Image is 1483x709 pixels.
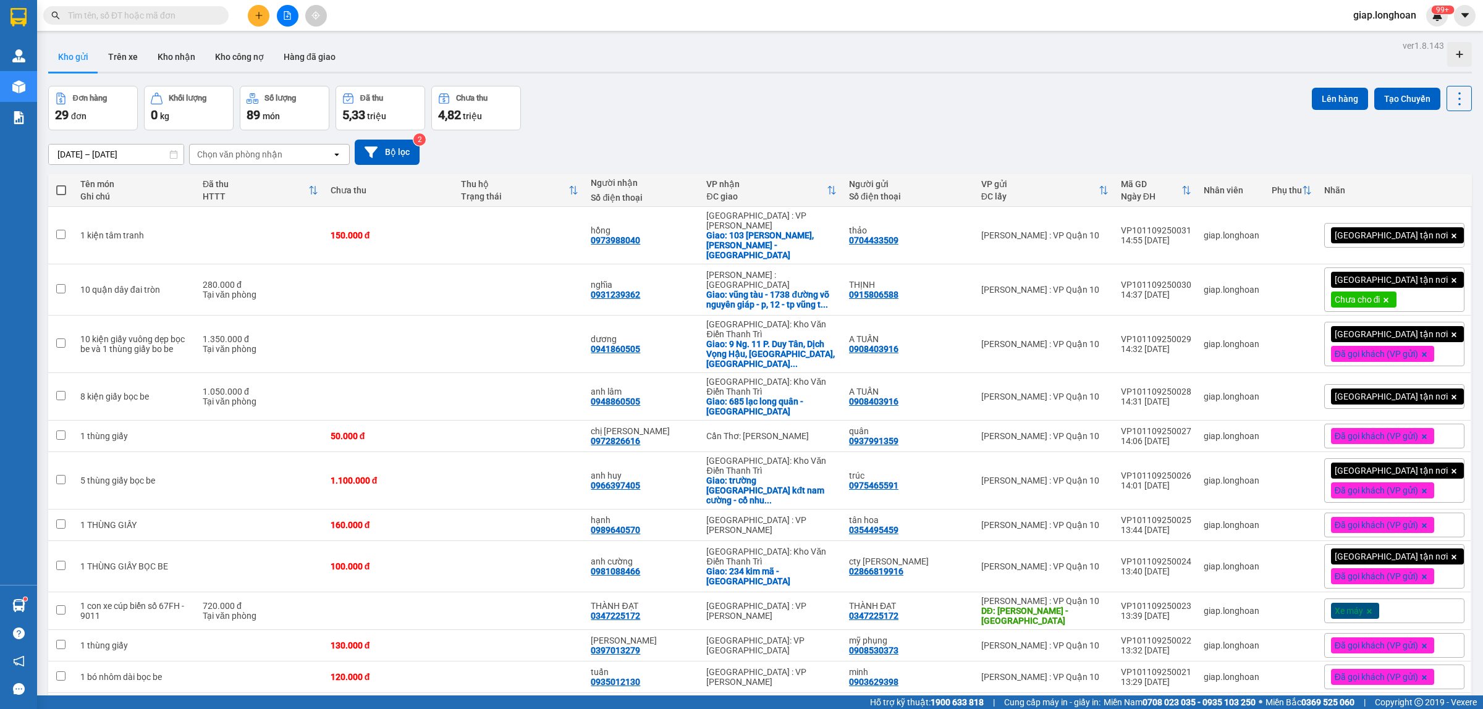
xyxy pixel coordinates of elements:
img: logo-vxr [11,8,27,27]
span: | [993,695,995,709]
span: triệu [367,111,386,121]
span: plus [255,11,263,20]
button: Chưa thu4,82 triệu [431,86,521,130]
div: Số điện thoại [849,191,969,201]
div: Chưa thu [331,185,449,195]
div: ĐC lấy [981,191,1099,201]
span: copyright [1414,698,1423,707]
span: [GEOGRAPHIC_DATA] tận nơi [1335,391,1448,402]
strong: 1900 633 818 [931,697,984,707]
div: giap.longhoan [1204,339,1259,349]
input: Tìm tên, số ĐT hoặc mã đơn [68,9,214,22]
div: [PERSON_NAME] : VP Quận 10 [981,285,1109,295]
div: A TUẤN [849,387,969,396]
div: giap.longhoan [1204,520,1259,530]
span: Đã gọi khách (VP gửi) [1335,485,1418,496]
div: 13:29 [DATE] [1121,677,1191,687]
div: 0941860505 [591,344,640,354]
div: Tại văn phòng [203,611,318,621]
div: [PERSON_NAME] : VP Quận 10 [981,561,1109,571]
button: Số lượng89món [240,86,329,130]
div: VP101109250027 [1121,426,1191,436]
div: [GEOGRAPHIC_DATA]: VP [GEOGRAPHIC_DATA] [706,636,837,655]
span: món [263,111,280,121]
div: mỹ phụng [849,636,969,645]
div: 0347225172 [849,611,898,621]
div: 0931239362 [591,290,640,300]
button: Kho công nợ [205,42,274,72]
div: 10 kiện giấy vuông dẹp bọc be và 1 thùng giấy bo be [80,334,190,354]
span: [GEOGRAPHIC_DATA] tận nơi [1335,465,1448,476]
div: Phụ thu [1272,185,1302,195]
button: Trên xe [98,42,148,72]
div: hạnh [591,515,694,525]
button: Đơn hàng29đơn [48,86,138,130]
div: tân hoa [849,515,969,525]
div: anh lâm [591,387,694,396]
span: kg [160,111,169,121]
th: Toggle SortBy [700,174,843,207]
div: hồng [591,225,694,235]
div: VP101109250030 [1121,280,1191,290]
div: Chọn văn phòng nhận [197,148,282,161]
div: cty hoàng kim [849,556,969,566]
div: trúc [849,471,969,480]
div: Chưa thu [456,94,488,103]
div: 100.000 đ [331,561,449,571]
div: 0981088466 [591,566,640,576]
div: [PERSON_NAME] : VP Quận 10 [981,230,1109,240]
div: 1 kiện tâm tranh [80,230,190,240]
span: Đã gọi khách (VP gửi) [1335,348,1418,359]
div: [PERSON_NAME] : VP Quận 10 [981,596,1109,606]
div: Tại văn phòng [203,396,318,406]
span: Miền Nam [1104,695,1256,709]
div: 14:55 [DATE] [1121,235,1191,245]
div: Giao: 9 Ng. 11 P. Duy Tân, Dịch Vọng Hậu, Cầu Giấy, Hà Nội 11310, Việt Nam [706,339,837,369]
div: 02866819916 [849,566,903,576]
div: VP101109250024 [1121,556,1191,566]
div: VP101109250025 [1121,515,1191,525]
div: 8 kiện giấy bọc be [80,392,190,401]
div: giap.longhoan [1204,561,1259,571]
th: Toggle SortBy [1115,174,1198,207]
div: 0354495459 [849,525,898,535]
div: ver 1.8.143 [1403,39,1444,52]
div: 14:37 [DATE] [1121,290,1191,300]
div: [PERSON_NAME] : VP Quận 10 [981,431,1109,441]
div: [PERSON_NAME] : VP Quận 10 [981,640,1109,650]
div: anh huy [591,471,694,480]
button: Kho nhận [148,42,205,72]
div: [GEOGRAPHIC_DATA]: Kho Văn Điển Thanh Trì [706,377,837,396]
div: VP101109250029 [1121,334,1191,344]
div: Khối lượng [169,94,206,103]
div: Tại văn phòng [203,290,318,300]
div: 150.000 đ [331,230,449,240]
div: [PERSON_NAME] : VP Quận 10 [981,392,1109,401]
div: 10 quận dây đai tròn [80,285,190,295]
div: 130.000 đ [331,640,449,650]
strong: 0708 023 035 - 0935 103 250 [1143,697,1256,707]
div: Giao: 685 lạc long quân - hà nội [706,396,837,416]
button: Lên hàng [1312,88,1368,110]
div: nghĩa [591,280,694,290]
div: THÀNH ĐẠT [849,601,969,611]
div: 13:32 [DATE] [1121,645,1191,655]
div: [PERSON_NAME] : VP Quận 10 [981,476,1109,485]
span: Đã gọi khách (VP gửi) [1335,430,1418,442]
img: icon-new-feature [1432,10,1443,21]
span: Đã gọi khách (VP gửi) [1335,640,1418,651]
div: 50.000 đ [331,431,449,441]
div: 5 thùng giấy bọc be [80,476,190,485]
div: VP nhận [706,179,827,189]
div: giap.longhoan [1204,285,1259,295]
div: 0972826616 [591,436,640,446]
span: [GEOGRAPHIC_DATA] tận nơi [1335,551,1448,562]
div: [GEOGRAPHIC_DATA]: Kho Văn Điển Thanh Trì [706,319,837,339]
span: Xe máy [1335,605,1363,616]
div: Nhãn [1324,185,1464,195]
span: 29 [55,107,69,122]
div: Số điện thoại [591,193,694,203]
sup: 207 [1431,6,1454,14]
div: thảo [849,225,969,235]
span: | [1364,695,1366,709]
